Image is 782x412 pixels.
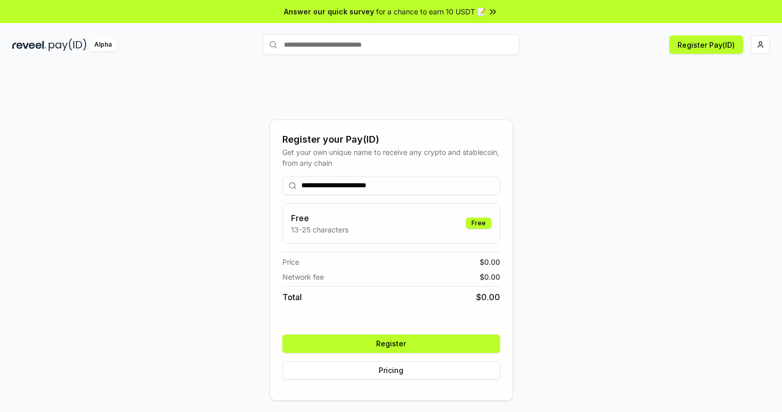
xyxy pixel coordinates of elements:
[49,38,87,51] img: pay_id
[476,291,500,303] span: $ 0.00
[466,218,491,229] div: Free
[89,38,117,51] div: Alpha
[291,224,348,235] p: 13-25 characters
[282,271,324,282] span: Network fee
[284,6,374,17] span: Answer our quick survey
[480,257,500,267] span: $ 0.00
[282,335,500,353] button: Register
[669,35,743,54] button: Register Pay(ID)
[480,271,500,282] span: $ 0.00
[376,6,486,17] span: for a chance to earn 10 USDT 📝
[291,212,348,224] h3: Free
[282,147,500,168] div: Get your own unique name to receive any crypto and stablecoin, from any chain
[282,291,302,303] span: Total
[282,361,500,380] button: Pricing
[282,132,500,147] div: Register your Pay(ID)
[12,38,47,51] img: reveel_dark
[282,257,299,267] span: Price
